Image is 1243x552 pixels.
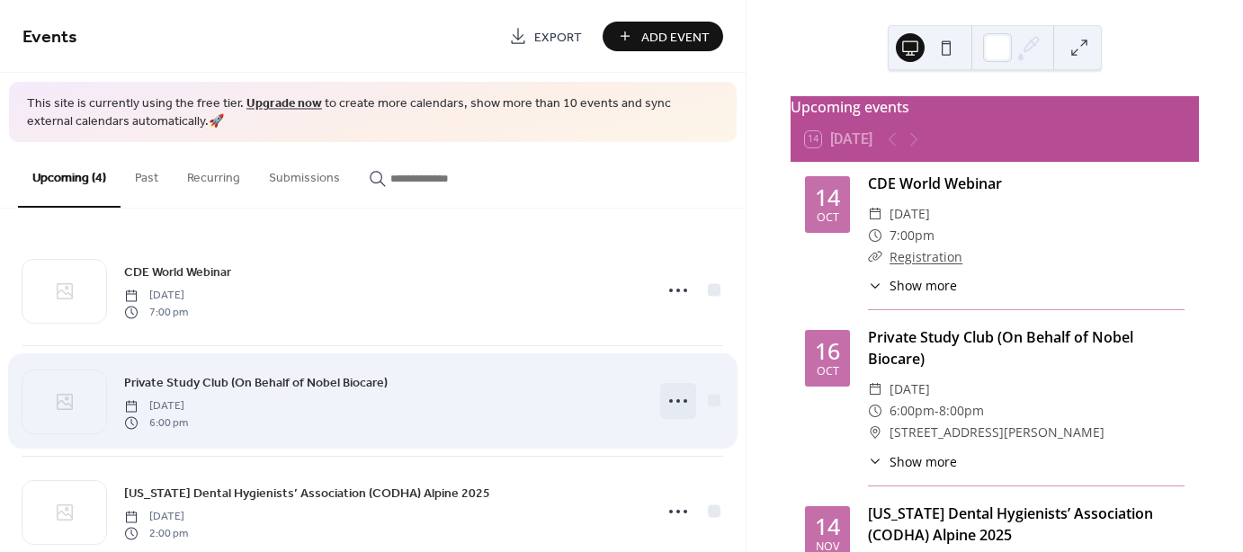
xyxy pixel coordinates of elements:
[124,414,188,431] span: 6:00 pm
[890,276,957,295] span: Show more
[868,276,882,295] div: ​
[939,400,984,422] span: 8:00pm
[890,225,934,246] span: 7:00pm
[817,366,839,378] div: Oct
[868,174,1002,193] a: CDE World Webinar
[124,509,188,525] span: [DATE]
[868,422,882,443] div: ​
[868,203,882,225] div: ​
[868,378,882,400] div: ​
[124,372,388,393] a: Private Study Club (On Behalf of Nobel Biocare)
[868,326,1185,369] div: Private Study Club (On Behalf of Nobel Biocare)
[124,485,490,503] span: [US_STATE] Dental Hygienists’ Association (CODHA) Alpine 2025
[641,28,710,47] span: Add Event
[603,22,723,51] button: Add Event
[27,95,719,130] span: This site is currently using the free tier. to create more calendars, show more than 10 events an...
[496,22,595,51] a: Export
[817,212,839,224] div: Oct
[890,422,1104,443] span: [STREET_ADDRESS][PERSON_NAME]
[124,262,231,282] a: CDE World Webinar
[534,28,582,47] span: Export
[868,503,1185,546] div: [US_STATE] Dental Hygienists’ Association (CODHA) Alpine 2025
[868,276,957,295] button: ​Show more
[890,452,957,471] span: Show more
[124,288,188,304] span: [DATE]
[173,142,255,206] button: Recurring
[890,203,930,225] span: [DATE]
[815,340,840,362] div: 16
[868,246,882,268] div: ​
[890,378,930,400] span: [DATE]
[124,483,490,503] a: [US_STATE] Dental Hygienists’ Association (CODHA) Alpine 2025
[124,525,188,541] span: 2:00 pm
[124,304,188,320] span: 7:00 pm
[124,398,188,414] span: [DATE]
[18,142,121,208] button: Upcoming (4)
[246,92,322,116] a: Upgrade now
[890,248,962,265] a: Registration
[22,20,77,55] span: Events
[934,400,939,422] span: -
[121,142,173,206] button: Past
[124,374,388,393] span: Private Study Club (On Behalf of Nobel Biocare)
[868,452,957,471] button: ​Show more
[868,452,882,471] div: ​
[815,515,840,538] div: 14
[815,186,840,209] div: 14
[868,400,882,422] div: ​
[255,142,354,206] button: Submissions
[868,225,882,246] div: ​
[890,400,934,422] span: 6:00pm
[124,263,231,282] span: CDE World Webinar
[791,96,1199,118] div: Upcoming events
